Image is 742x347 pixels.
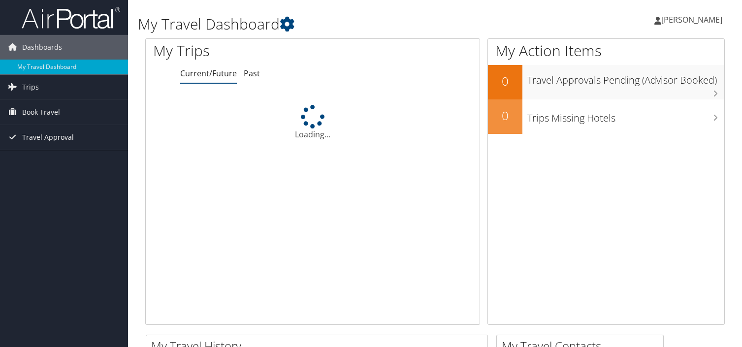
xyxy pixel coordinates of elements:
h2: 0 [488,73,522,90]
span: Travel Approval [22,125,74,150]
a: 0Travel Approvals Pending (Advisor Booked) [488,65,724,99]
a: Past [244,68,260,79]
a: Current/Future [180,68,237,79]
h1: My Travel Dashboard [138,14,534,34]
div: Loading... [146,105,480,140]
h2: 0 [488,107,522,124]
h3: Trips Missing Hotels [527,106,724,125]
span: Trips [22,75,39,99]
span: [PERSON_NAME] [661,14,722,25]
span: Dashboards [22,35,62,60]
h3: Travel Approvals Pending (Advisor Booked) [527,68,724,87]
h1: My Trips [153,40,333,61]
img: airportal-logo.png [22,6,120,30]
span: Book Travel [22,100,60,125]
a: [PERSON_NAME] [654,5,732,34]
a: 0Trips Missing Hotels [488,99,724,134]
h1: My Action Items [488,40,724,61]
